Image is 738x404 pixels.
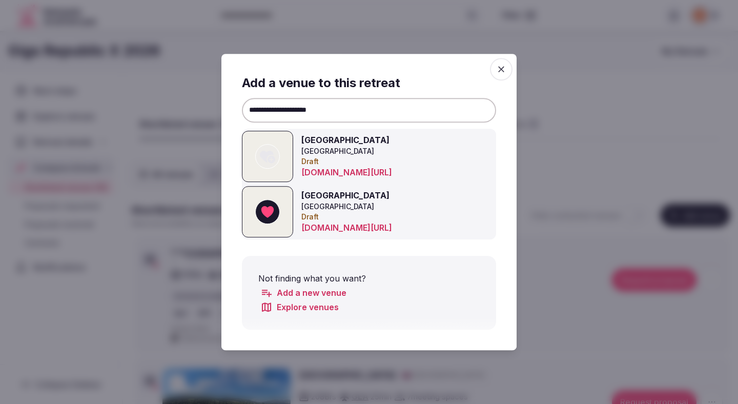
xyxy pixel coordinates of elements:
p: Draft [301,212,465,222]
p: Draft [301,156,465,167]
a: Add a new venue [260,287,346,299]
p: [GEOGRAPHIC_DATA] [301,146,465,156]
a: Explore venues [260,301,339,313]
p: [GEOGRAPHIC_DATA] [301,201,465,212]
h2: Add a venue to this retreat [242,74,496,92]
a: [DOMAIN_NAME][URL] [301,221,433,234]
h3: [GEOGRAPHIC_DATA] [301,189,465,201]
h3: [GEOGRAPHIC_DATA] [301,134,465,146]
p: Not finding what you want? [258,272,480,285]
a: [DOMAIN_NAME][URL] [301,166,433,178]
